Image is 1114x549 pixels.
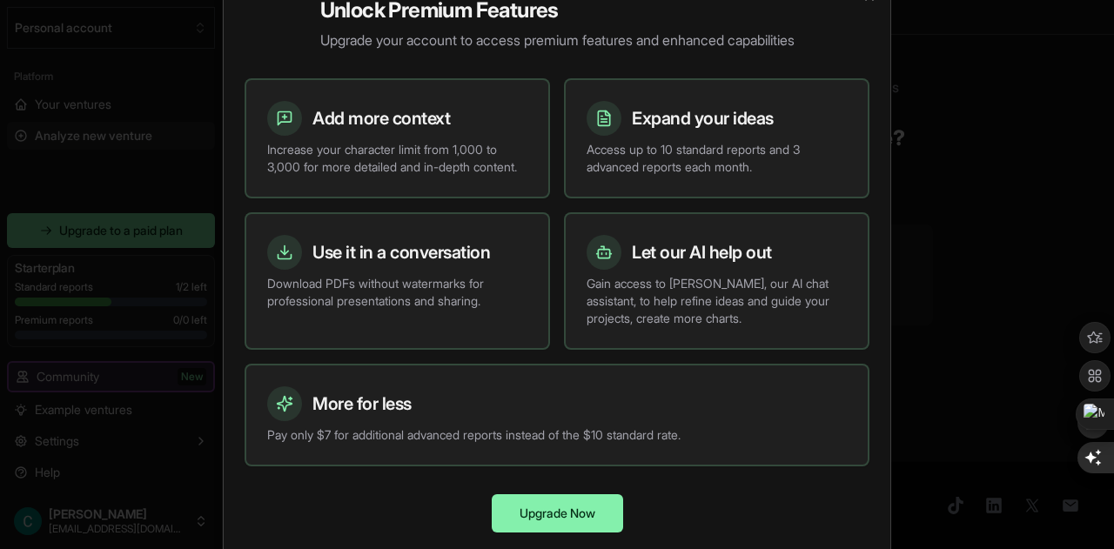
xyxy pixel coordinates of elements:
button: Upgrade Now [492,494,623,532]
h3: Add more context [312,106,450,131]
p: Upgrade your account to access premium features and enhanced capabilities [320,30,795,50]
p: Pay only $7 for additional advanced reports instead of the $10 standard rate. [267,426,847,444]
p: Access up to 10 standard reports and 3 advanced reports each month. [587,141,847,176]
p: Download PDFs without watermarks for professional presentations and sharing. [267,275,527,310]
h3: Use it in a conversation [312,240,490,264]
h3: Expand your ideas [632,106,774,131]
h3: Let our AI help out [632,240,772,264]
h3: More for less [312,392,412,416]
p: Increase your character limit from 1,000 to 3,000 for more detailed and in-depth content. [267,141,527,176]
p: Gain access to [PERSON_NAME], our AI chat assistant, to help refine ideas and guide your projects... [587,275,847,327]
